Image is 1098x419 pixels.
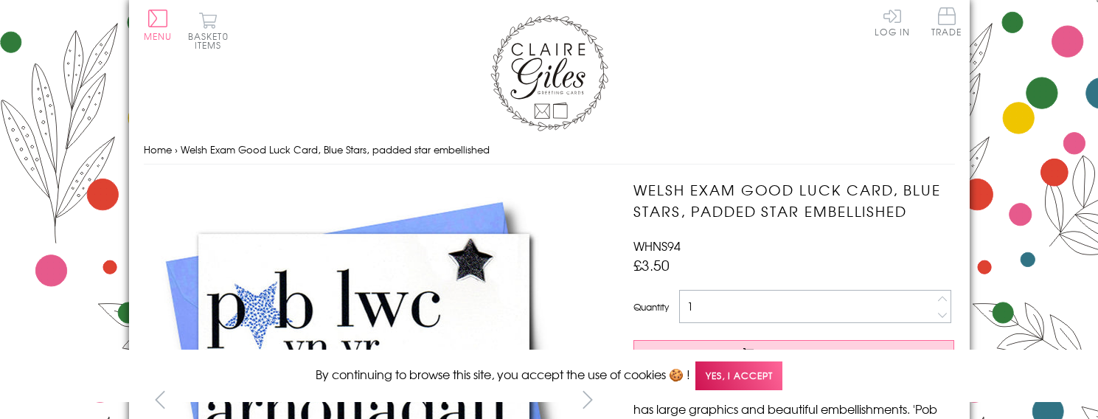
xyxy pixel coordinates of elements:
[490,15,608,131] img: Claire Giles Greetings Cards
[931,7,962,39] a: Trade
[195,30,229,52] span: 0 items
[695,361,782,390] span: Yes, I accept
[571,383,604,416] button: next
[144,135,955,165] nav: breadcrumbs
[144,10,173,41] button: Menu
[633,237,681,254] span: WHNS94
[761,347,845,361] span: Add to Basket
[144,142,172,156] a: Home
[144,30,173,43] span: Menu
[633,179,954,222] h1: Welsh Exam Good Luck Card, Blue Stars, padded star embellished
[181,142,490,156] span: Welsh Exam Good Luck Card, Blue Stars, padded star embellished
[188,12,229,49] button: Basket0 items
[875,7,910,36] a: Log In
[633,300,669,314] label: Quantity
[931,7,962,36] span: Trade
[175,142,178,156] span: ›
[633,254,670,275] span: £3.50
[144,383,177,416] button: prev
[633,340,954,367] button: Add to Basket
